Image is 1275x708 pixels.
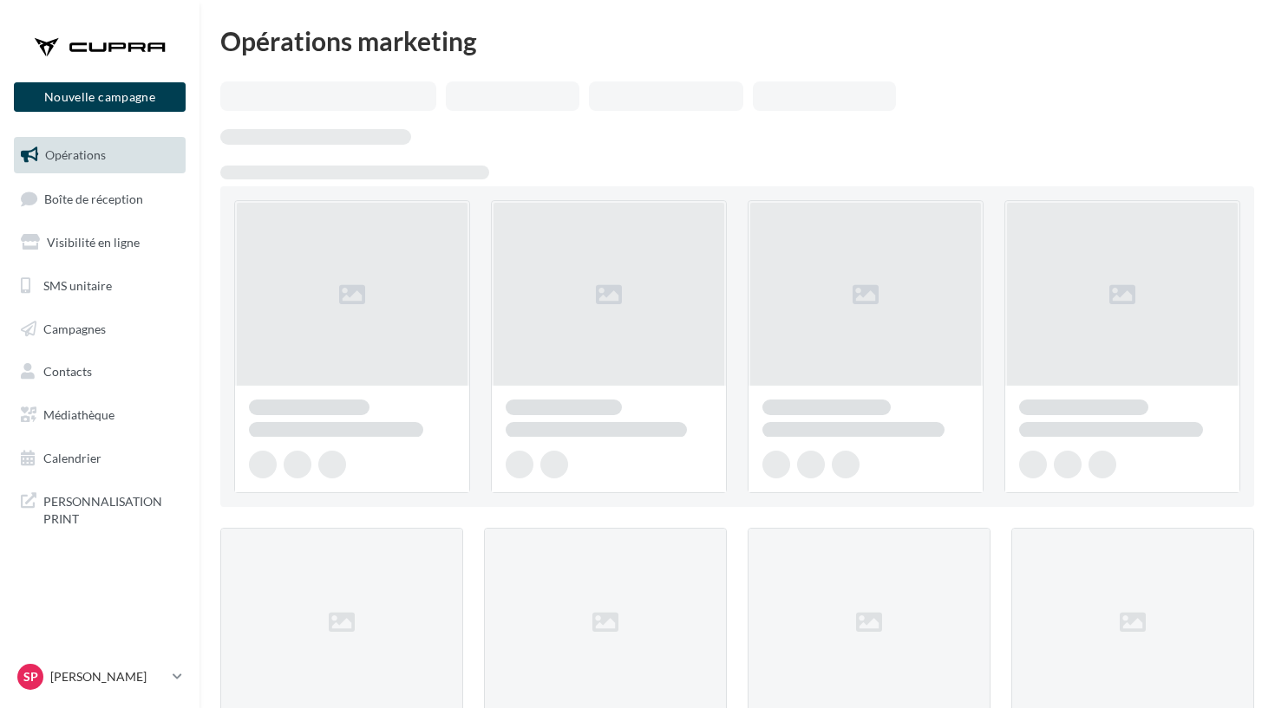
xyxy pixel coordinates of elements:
[10,180,189,218] a: Boîte de réception
[43,321,106,335] span: Campagnes
[10,440,189,477] a: Calendrier
[14,82,186,112] button: Nouvelle campagne
[45,147,106,162] span: Opérations
[220,28,1254,54] div: Opérations marketing
[50,668,166,685] p: [PERSON_NAME]
[10,483,189,534] a: PERSONNALISATION PRINT
[10,268,189,304] a: SMS unitaire
[10,311,189,348] a: Campagnes
[43,451,101,465] span: Calendrier
[10,354,189,390] a: Contacts
[43,278,112,293] span: SMS unitaire
[47,235,140,250] span: Visibilité en ligne
[43,490,179,527] span: PERSONNALISATION PRINT
[14,660,186,693] a: Sp [PERSON_NAME]
[43,364,92,379] span: Contacts
[43,407,114,422] span: Médiathèque
[10,397,189,433] a: Médiathèque
[23,668,38,685] span: Sp
[10,137,189,173] a: Opérations
[10,224,189,261] a: Visibilité en ligne
[44,191,143,205] span: Boîte de réception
